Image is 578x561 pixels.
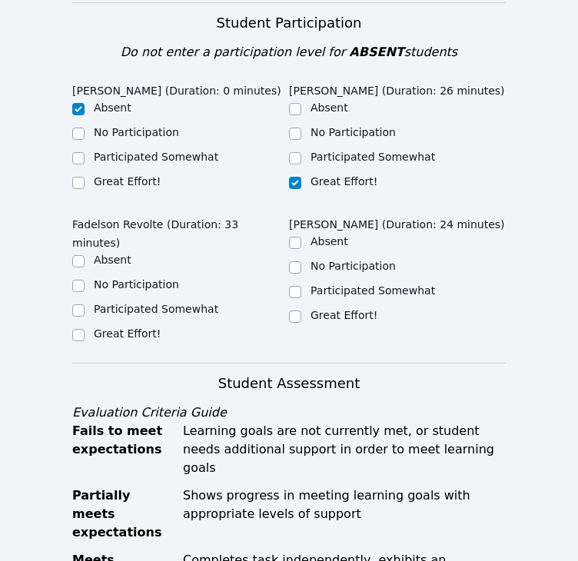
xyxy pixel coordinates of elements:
label: No Participation [311,260,396,272]
legend: [PERSON_NAME] (Duration: 26 minutes) [289,77,505,100]
label: Great Effort! [311,309,377,321]
label: Absent [94,254,131,266]
label: Participated Somewhat [94,303,218,315]
label: Absent [311,101,348,114]
label: Absent [311,235,348,247]
legend: [PERSON_NAME] (Duration: 24 minutes) [289,211,505,234]
label: Great Effort! [311,175,377,188]
label: Great Effort! [94,175,161,188]
label: Absent [94,101,131,114]
legend: Fadelson Revolte (Duration: 33 minutes) [72,211,289,252]
div: Evaluation Criteria Guide [72,403,506,422]
div: Shows progress in meeting learning goals with appropriate levels of support [183,486,506,542]
div: Partially meets expectations [72,486,174,542]
label: No Participation [94,126,179,138]
h3: Student Participation [72,12,506,34]
label: No Participation [94,278,179,290]
label: Participated Somewhat [94,151,218,163]
div: Fails to meet expectations [72,422,174,477]
label: Participated Somewhat [311,151,435,163]
div: Learning goals are not currently met, or student needs additional support in order to meet learni... [183,422,506,477]
label: Great Effort! [94,327,161,340]
legend: [PERSON_NAME] (Duration: 0 minutes) [72,77,281,100]
div: Do not enter a participation level for students [72,43,506,61]
label: No Participation [311,126,396,138]
h3: Student Assessment [72,373,506,394]
label: Participated Somewhat [311,284,435,297]
span: ABSENT [349,45,404,59]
